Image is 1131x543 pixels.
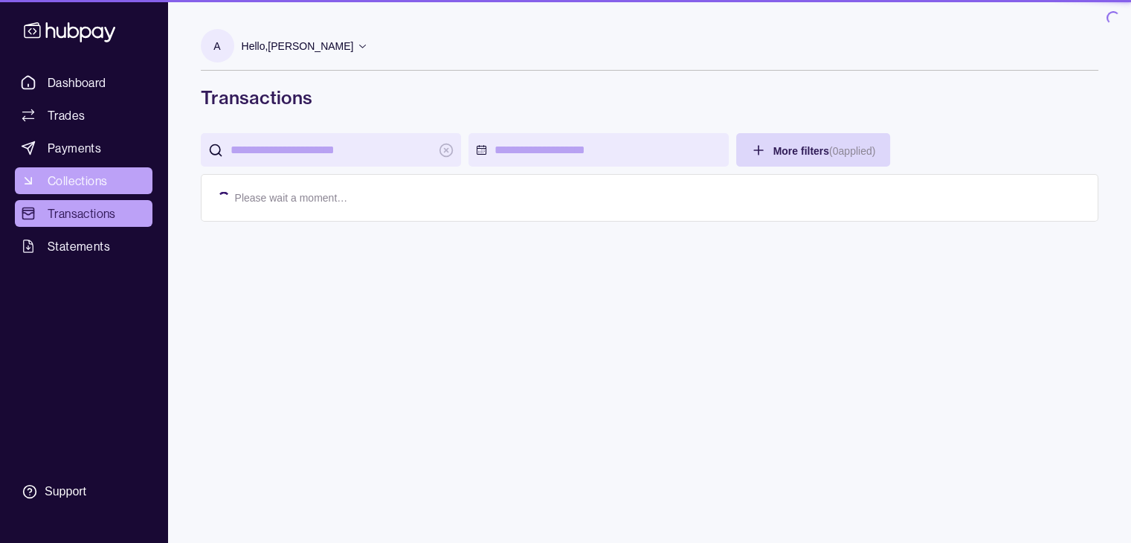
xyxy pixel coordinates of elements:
span: Dashboard [48,74,106,91]
h1: Transactions [201,86,1098,109]
a: Statements [15,233,152,260]
span: Transactions [48,205,116,222]
a: Transactions [15,200,152,227]
a: Payments [15,135,152,161]
p: Please wait a moment… [235,190,348,206]
p: ( 0 applied) [829,145,875,157]
p: A [213,38,220,54]
a: Support [15,476,152,507]
p: Hello, [PERSON_NAME] [242,38,354,54]
a: Dashboard [15,69,152,96]
span: More filters [773,145,876,157]
span: Payments [48,139,101,157]
input: search [231,133,431,167]
button: More filters(0applied) [736,133,891,167]
a: Collections [15,167,152,194]
div: Support [45,483,86,500]
span: Trades [48,106,85,124]
a: Trades [15,102,152,129]
span: Collections [48,172,107,190]
span: Statements [48,237,110,255]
